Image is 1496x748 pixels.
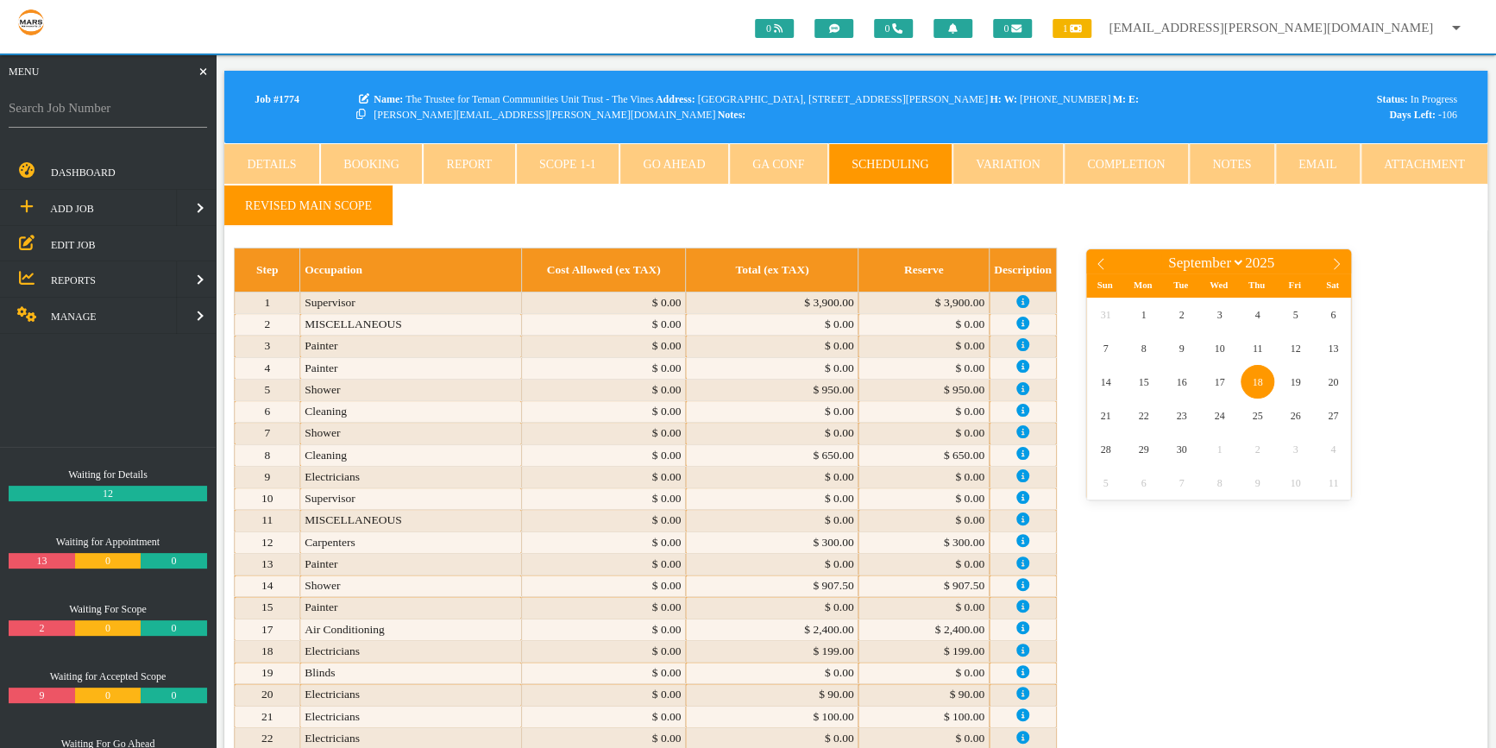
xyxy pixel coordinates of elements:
span: Thu [1237,280,1275,290]
a: Doors/doorway frames Remove, dispose of all hooks etc and repair, patch and paint using Teman spe... [1016,558,1029,570]
span: MENU [9,64,39,79]
td: $ 0.00 [521,575,686,597]
span: REPORTS [51,274,96,286]
a: 0 [75,553,141,569]
td: $ 0.00 [521,357,686,379]
a: 0 [141,553,206,569]
td: $ 100.00 [686,706,858,727]
a: Waiting for Appointment [56,536,160,548]
span: September 30, 2025 [1165,432,1198,466]
a: Windows/screens/locks Remove diamond grill and supply and install new “Screenguard” mesh security... [1016,427,1029,439]
b: Job # 1774 [255,93,299,105]
td: $ 0.00 [858,553,990,575]
td: $ 0.00 [521,379,686,400]
td: $ 199.00 [858,640,990,662]
span: October 1, 2025 [1203,432,1236,466]
th: Total (ex TAX) [686,248,858,292]
span: Sat [1313,280,1351,290]
a: Ceiling Clean during builders clean [1016,449,1029,462]
span: 0 [874,19,913,38]
a: Variation [952,143,1064,185]
span: September 21, 2025 [1089,399,1122,432]
span: The Trustee for Teman Communities Unit Trust - The Vines [374,93,653,105]
td: 7 [235,423,300,444]
td: Painter [300,357,522,379]
a: 2 [9,620,74,636]
span: September 10, 2025 [1203,331,1236,365]
td: 3 [235,336,300,357]
a: 0 [75,620,141,636]
td: $ 0.00 [521,553,686,575]
td: Shower [300,575,522,597]
a: 0 [141,688,206,703]
td: $ 0.00 [686,663,858,684]
td: $ 2,400.00 [858,619,990,640]
span: September 15, 2025 [1127,365,1160,399]
a: Completion [1064,143,1189,185]
td: $ 0.00 [521,488,686,510]
td: $ 0.00 [686,401,858,423]
td: Painter [300,336,522,357]
a: 0 [141,620,206,636]
a: Revised Main scope [224,185,393,226]
a: Supervisor Visit [1016,297,1029,309]
a: Power points/switches Remove, dispose, supply and install new [1016,711,1029,723]
a: Doorway frames Repair, patch and paint Woodland Grey [1016,362,1029,374]
span: September 19, 2025 [1279,365,1312,399]
td: 21 [235,706,300,727]
span: Wed [1199,280,1237,290]
span: October 9, 2025 [1241,466,1274,500]
span: Mon [1123,280,1161,290]
span: EDIT JOB [51,238,95,250]
a: Scheduling [828,143,952,185]
a: Walls/ Cladding / Bricks Clean during builders clean [1016,405,1029,418]
b: Notes: [718,109,746,121]
td: $ 0.00 [686,510,858,531]
td: $ 90.00 [686,684,858,706]
span: September 6, 2025 [1317,298,1350,331]
td: $ 0.00 [858,336,990,357]
div: In Progress -106 [1171,91,1457,123]
td: $ 0.00 [521,640,686,662]
td: Blinds [300,663,522,684]
td: $ 0.00 [858,423,990,444]
td: Cleaning [300,401,522,423]
td: $ 0.00 [858,314,990,336]
td: $ 0.00 [521,684,686,706]
span: September 13, 2025 [1317,331,1350,365]
a: Scope 1-1 [516,143,619,185]
b: H: [990,93,1001,105]
td: $ 0.00 [858,597,990,619]
td: 9 [235,466,300,487]
a: Waiting For Scope [69,603,147,615]
span: September 11, 2025 [1241,331,1274,365]
a: Light fittings Remove, dispose, supply and install Teman Spec Fan [1016,645,1029,657]
td: $ 650.00 [686,444,858,466]
span: 0 [755,19,794,38]
a: 13 [9,553,74,569]
td: $ 650.00 [858,444,990,466]
td: $ 0.00 [858,510,990,531]
td: MISCELLANEOUS [300,510,522,531]
td: Painter [300,553,522,575]
th: Cost Allowed (ex TAX) [521,248,686,292]
b: Address: [656,93,695,105]
td: $ 0.00 [686,357,858,379]
td: MISCELLANEOUS [300,314,522,336]
td: 2 [235,314,300,336]
td: $ 0.00 [521,663,686,684]
b: Status: [1376,93,1407,105]
span: October 8, 2025 [1203,466,1236,500]
span: September 14, 2025 [1089,365,1122,399]
td: $ 0.00 [686,336,858,357]
td: $ 907.50 [858,575,990,597]
td: 19 [235,663,300,684]
span: September 8, 2025 [1127,331,1160,365]
td: $ 300.00 [858,531,990,553]
b: E: [1128,93,1139,105]
select: Month [1161,254,1245,272]
span: September 25, 2025 [1241,399,1274,432]
span: [PERSON_NAME][EMAIL_ADDRESS][PERSON_NAME][DOMAIN_NAME] [374,93,1139,121]
span: 1 [1053,19,1091,38]
img: s3file [17,9,45,36]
